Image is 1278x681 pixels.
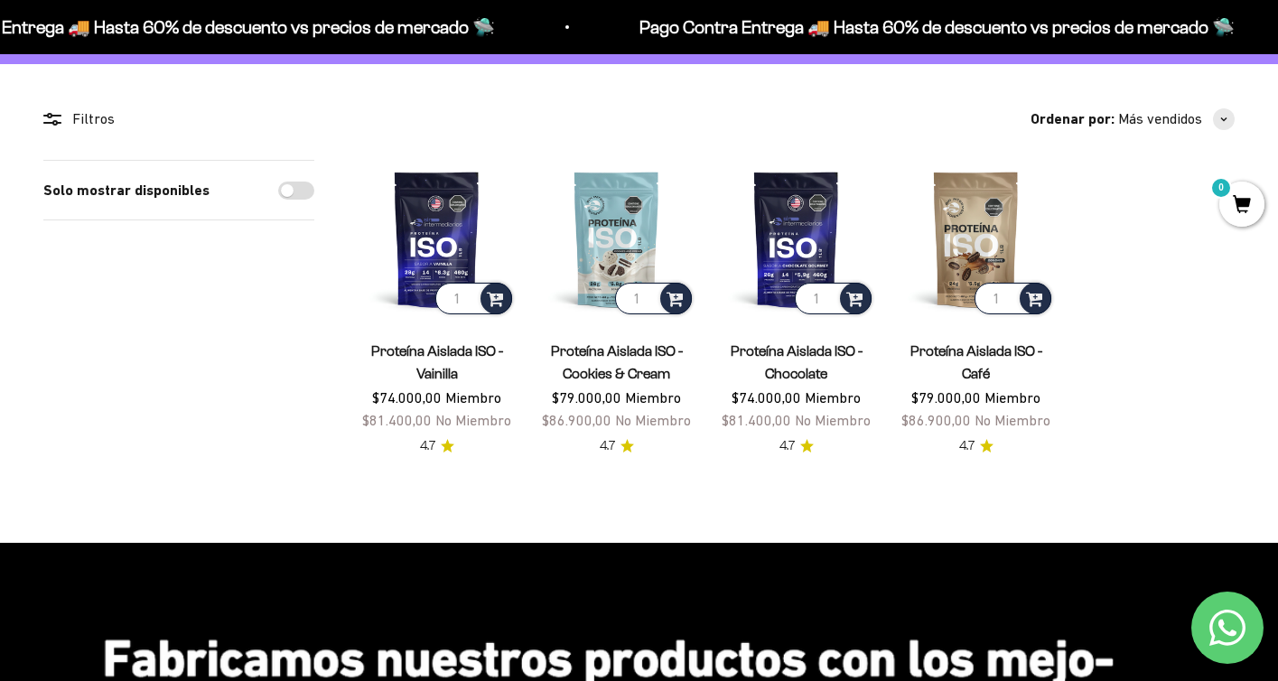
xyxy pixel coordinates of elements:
[420,436,454,456] a: 4.74.7 de 5.0 estrellas
[435,412,511,428] span: No Miembro
[542,412,611,428] span: $86.900,00
[615,412,691,428] span: No Miembro
[984,389,1040,406] span: Miembro
[732,389,801,406] span: $74.000,00
[779,436,795,456] span: 4.7
[779,436,814,456] a: 4.74.7 de 5.0 estrellas
[372,389,442,406] span: $74.000,00
[420,436,435,456] span: 4.7
[1219,196,1264,216] a: 0
[43,107,314,131] div: Filtros
[445,389,501,406] span: Miembro
[959,436,975,456] span: 4.7
[805,389,861,406] span: Miembro
[1210,177,1232,199] mark: 0
[901,412,971,428] span: $86.900,00
[731,343,863,381] a: Proteína Aislada ISO - Chocolate
[910,343,1042,381] a: Proteína Aislada ISO - Café
[1118,107,1202,131] span: Más vendidos
[722,412,791,428] span: $81.400,00
[551,343,683,381] a: Proteína Aislada ISO - Cookies & Cream
[617,13,1212,42] p: Pago Contra Entrega 🚚 Hasta 60% de descuento vs precios de mercado 🛸
[43,179,210,202] label: Solo mostrar disponibles
[552,389,621,406] span: $79.000,00
[1118,107,1235,131] button: Más vendidos
[959,436,993,456] a: 4.74.7 de 5.0 estrellas
[911,389,981,406] span: $79.000,00
[975,412,1050,428] span: No Miembro
[600,436,615,456] span: 4.7
[362,412,432,428] span: $81.400,00
[1031,107,1115,131] span: Ordenar por:
[795,412,871,428] span: No Miembro
[371,343,503,381] a: Proteína Aislada ISO - Vainilla
[625,389,681,406] span: Miembro
[600,436,634,456] a: 4.74.7 de 5.0 estrellas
